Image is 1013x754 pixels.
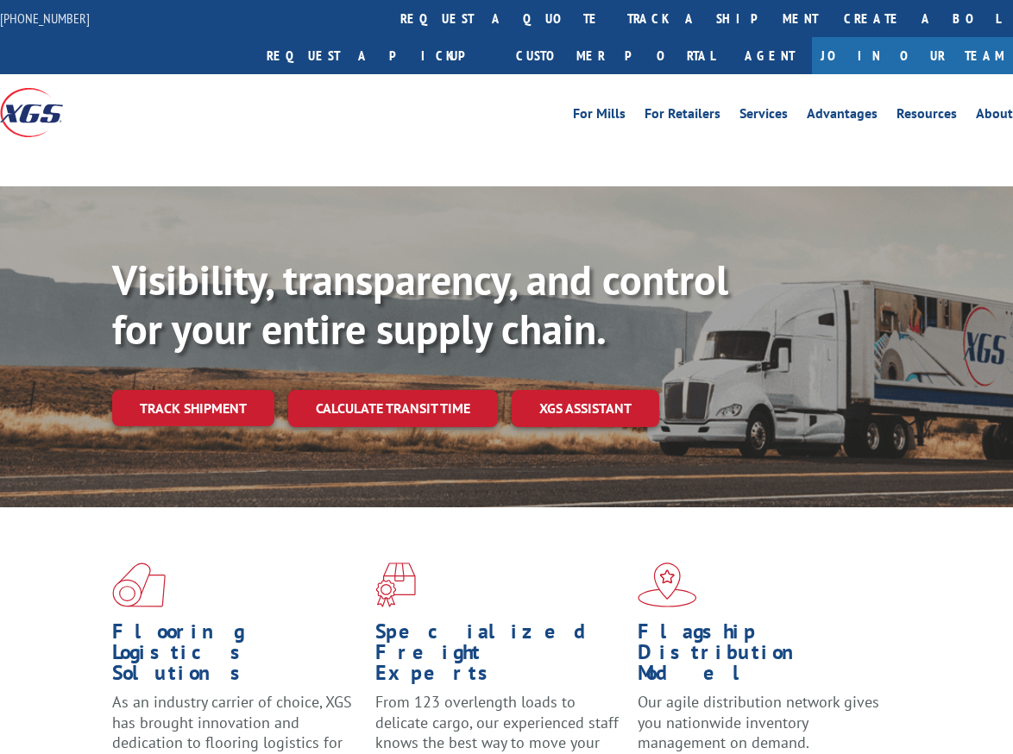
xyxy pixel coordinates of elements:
[112,621,362,692] h1: Flooring Logistics Solutions
[727,37,812,74] a: Agent
[573,107,626,126] a: For Mills
[739,107,788,126] a: Services
[288,390,498,427] a: Calculate transit time
[812,37,1013,74] a: Join Our Team
[638,562,697,607] img: xgs-icon-flagship-distribution-model-red
[512,390,659,427] a: XGS ASSISTANT
[375,621,626,692] h1: Specialized Freight Experts
[807,107,878,126] a: Advantages
[503,37,727,74] a: Customer Portal
[976,107,1013,126] a: About
[897,107,957,126] a: Resources
[254,37,503,74] a: Request a pickup
[375,562,416,607] img: xgs-icon-focused-on-flooring-red
[638,692,879,753] span: Our agile distribution network gives you nationwide inventory management on demand.
[112,562,166,607] img: xgs-icon-total-supply-chain-intelligence-red
[645,107,720,126] a: For Retailers
[112,390,274,426] a: Track shipment
[112,253,728,356] b: Visibility, transparency, and control for your entire supply chain.
[638,621,888,692] h1: Flagship Distribution Model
